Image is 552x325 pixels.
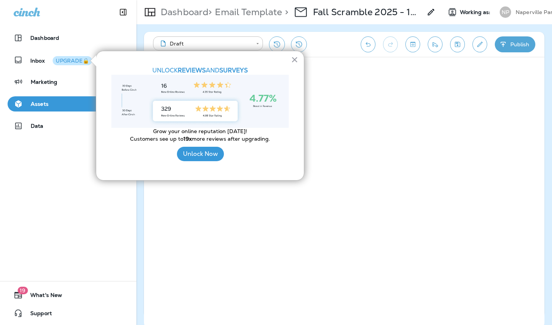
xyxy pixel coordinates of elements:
button: View Changelog [291,36,307,52]
button: Publish [495,36,535,52]
div: Draft [158,40,251,47]
div: NP [500,6,511,18]
p: Data [31,123,44,129]
button: Send test email [428,36,443,52]
p: Marketing [31,79,57,85]
button: Toggle preview [405,36,420,52]
span: Working as: [460,9,492,16]
span: Customers see up to [130,135,183,142]
span: UNLOCK [152,66,178,74]
p: Dashboard > [158,6,212,18]
div: UPGRADE🔒 [56,58,89,63]
p: > [282,6,288,18]
button: Undo [361,36,375,52]
span: 19 [17,287,28,294]
button: Edit details [472,36,487,52]
p: Email Template [212,6,282,18]
strong: SURVEYS [219,66,248,74]
button: Save [450,36,465,52]
span: more reviews after upgrading. [192,135,270,142]
p: Dashboard [30,35,59,41]
p: Grow your online reputation [DATE]! [111,128,289,135]
strong: REVIEWS [178,66,206,74]
p: Fall Scramble 2025 - 10/11 [313,6,422,18]
p: Inbox [30,56,92,64]
span: What's New [23,292,62,301]
button: Collapse Sidebar [113,5,134,20]
span: Support [23,310,52,319]
button: Unlock Now [177,147,224,161]
span: AND [206,66,219,74]
strong: 19x [183,135,192,142]
button: Close [291,53,298,66]
p: Assets [31,101,48,107]
button: Restore from previous version [269,36,285,52]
